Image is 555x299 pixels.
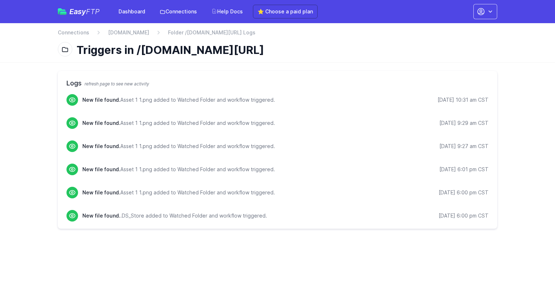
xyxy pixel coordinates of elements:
p: Asset 1 1.png added to Watched Folder and workflow triggered. [82,96,275,104]
h1: Triggers in /[DOMAIN_NAME][URL] [77,43,491,56]
p: Asset 1 1.png added to Watched Folder and workflow triggered. [82,119,275,127]
div: [DATE] 10:31 am CST [438,96,489,104]
div: [DATE] 9:29 am CST [439,119,489,127]
a: Dashboard [114,5,150,18]
p: .DS_Store added to Watched Folder and workflow triggered. [82,212,267,219]
a: Connections [58,29,89,36]
p: Asset 1 1.png added to Watched Folder and workflow triggered. [82,166,275,173]
h2: Logs [66,78,489,88]
p: Asset 1 1.png added to Watched Folder and workflow triggered. [82,143,275,150]
span: New file found. [82,212,120,219]
span: New file found. [82,189,120,195]
a: EasyFTP [58,8,100,15]
span: refresh page to see new activity [85,81,149,87]
span: New file found. [82,120,120,126]
nav: Breadcrumb [58,29,497,41]
span: FTP [86,7,100,16]
a: ⭐ Choose a paid plan [253,5,318,18]
span: Folder /[DOMAIN_NAME][URL] Logs [168,29,255,36]
div: [DATE] 6:00 pm CST [439,189,489,196]
div: [DATE] 9:27 am CST [439,143,489,150]
iframe: Drift Widget Chat Controller [519,263,546,290]
a: Connections [155,5,201,18]
div: [DATE] 6:00 pm CST [439,212,489,219]
span: New file found. [82,97,120,103]
div: [DATE] 6:01 pm CST [439,166,489,173]
span: New file found. [82,143,120,149]
p: Asset 1 1.png added to Watched Folder and workflow triggered. [82,189,275,196]
a: [DOMAIN_NAME] [108,29,149,36]
a: Help Docs [207,5,247,18]
span: Easy [69,8,100,15]
span: New file found. [82,166,120,172]
img: easyftp_logo.png [58,8,66,15]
